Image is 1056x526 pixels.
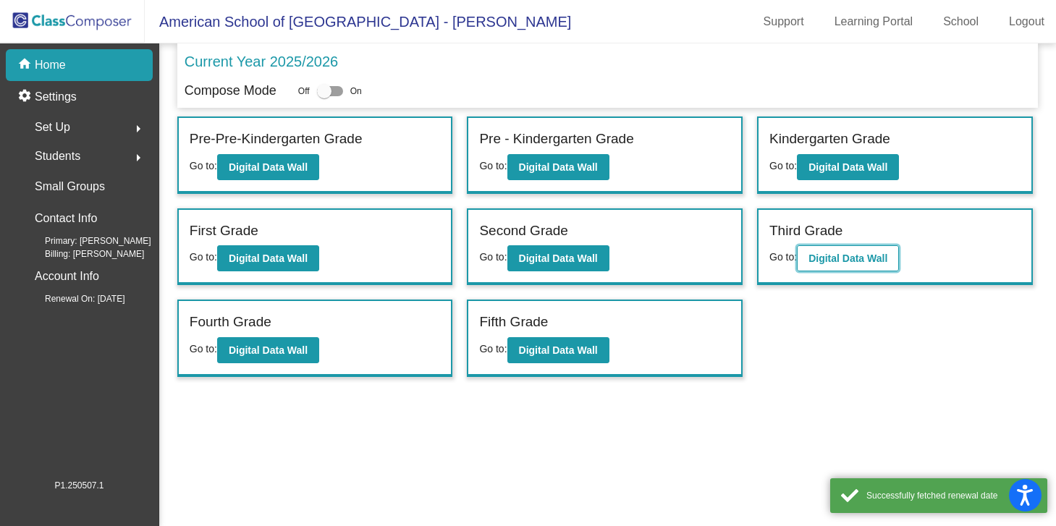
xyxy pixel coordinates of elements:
p: Home [35,56,66,74]
span: Go to: [190,251,217,263]
label: Pre-Pre-Kindergarten Grade [190,129,363,150]
button: Digital Data Wall [217,337,319,363]
button: Digital Data Wall [797,154,899,180]
mat-icon: home [17,56,35,74]
button: Digital Data Wall [217,245,319,271]
span: Go to: [190,160,217,171]
button: Digital Data Wall [507,337,609,363]
a: School [932,10,990,33]
label: First Grade [190,221,258,242]
mat-icon: arrow_right [130,149,147,166]
a: Support [752,10,816,33]
a: Logout [997,10,1056,33]
label: Fourth Grade [190,312,271,333]
label: Third Grade [769,221,842,242]
b: Digital Data Wall [808,253,887,264]
label: Second Grade [479,221,568,242]
p: Settings [35,88,77,106]
span: Renewal On: [DATE] [22,292,124,305]
p: Account Info [35,266,99,287]
label: Pre - Kindergarten Grade [479,129,633,150]
span: Set Up [35,117,70,137]
b: Digital Data Wall [229,344,308,356]
b: Digital Data Wall [229,253,308,264]
mat-icon: settings [17,88,35,106]
p: Contact Info [35,208,97,229]
label: Kindergarten Grade [769,129,890,150]
p: Small Groups [35,177,105,197]
span: Primary: [PERSON_NAME] [22,234,151,247]
p: Current Year 2025/2026 [185,51,338,72]
span: Go to: [190,343,217,355]
b: Digital Data Wall [808,161,887,173]
button: Digital Data Wall [797,245,899,271]
span: American School of [GEOGRAPHIC_DATA] - [PERSON_NAME] [145,10,571,33]
span: Go to: [479,251,507,263]
button: Digital Data Wall [217,154,319,180]
span: Billing: [PERSON_NAME] [22,247,144,260]
span: Students [35,146,80,166]
span: Go to: [769,251,797,263]
a: Learning Portal [823,10,925,33]
b: Digital Data Wall [519,344,598,356]
span: Go to: [479,160,507,171]
button: Digital Data Wall [507,154,609,180]
b: Digital Data Wall [229,161,308,173]
span: Off [298,85,310,98]
span: Go to: [769,160,797,171]
button: Digital Data Wall [507,245,609,271]
div: Successfully fetched renewal date [866,489,1036,502]
label: Fifth Grade [479,312,548,333]
p: Compose Mode [185,81,276,101]
b: Digital Data Wall [519,161,598,173]
mat-icon: arrow_right [130,120,147,137]
span: Go to: [479,343,507,355]
b: Digital Data Wall [519,253,598,264]
span: On [350,85,362,98]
